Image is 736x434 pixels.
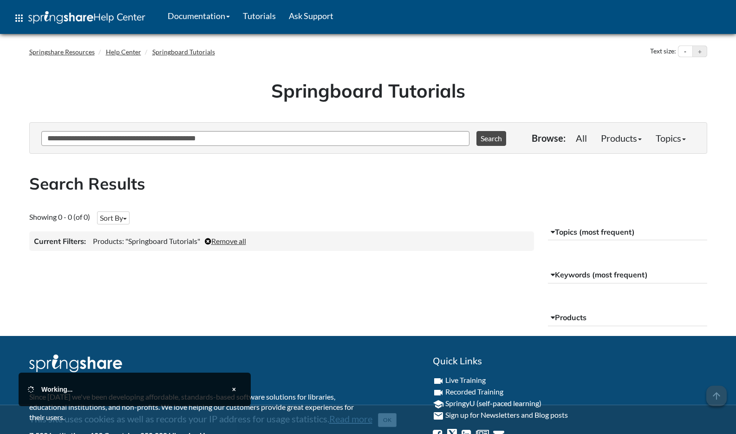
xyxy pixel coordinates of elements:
[433,355,707,368] h2: Quick Links
[678,46,692,57] button: Decrease text size
[28,11,93,24] img: Springshare
[7,4,152,32] a: apps Help Center
[433,375,444,387] i: videocam
[93,237,124,245] span: Products:
[41,386,72,393] span: Working...
[329,413,372,424] a: Read more
[29,212,90,221] span: Showing 0 - 0 (of 0)
[29,392,361,423] p: Since [DATE] we've been developing affordable, standards-based software solutions for libraries, ...
[706,386,727,406] span: arrow_upward
[378,413,397,427] button: Close
[93,11,145,23] span: Help Center
[13,13,25,24] span: apps
[152,48,215,56] a: Springboard Tutorials
[433,410,444,421] i: email
[532,132,566,145] p: Browse:
[282,4,340,27] a: Ask Support
[236,4,282,27] a: Tutorials
[445,410,568,419] a: Sign up for Newsletters and Blog posts
[548,267,707,283] button: Keywords (most frequent)
[693,46,707,57] button: Increase text size
[106,48,141,56] a: Help Center
[227,382,241,397] button: Close
[20,412,716,427] div: This site uses cookies as well as records your IP address for usage statistics.
[649,129,693,147] a: Topics
[445,375,486,384] a: Live Training
[29,48,95,56] a: Springshare Resources
[29,355,122,372] img: Springshare
[125,237,200,245] span: "Springboard Tutorials"
[569,129,594,147] a: All
[476,131,506,146] button: Search
[36,78,700,104] h1: Springboard Tutorials
[445,387,503,396] a: Recorded Training
[648,46,678,58] div: Text size:
[433,387,444,398] i: videocam
[161,4,236,27] a: Documentation
[205,237,246,245] a: Remove all
[97,211,130,224] button: Sort By
[548,309,707,326] button: Products
[548,224,707,241] button: Topics (most frequent)
[706,387,727,398] a: arrow_upward
[34,236,86,246] h3: Current Filters
[594,129,649,147] a: Products
[29,172,707,195] h2: Search Results
[433,399,444,410] i: school
[445,399,541,408] a: SpringyU (self-paced learning)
